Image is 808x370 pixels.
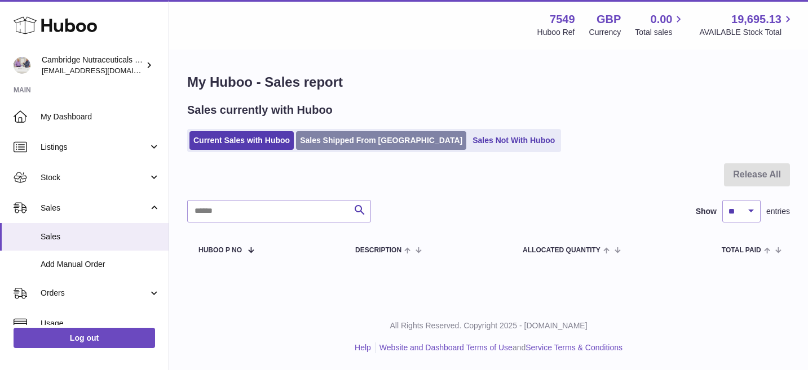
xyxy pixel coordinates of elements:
[178,320,799,331] p: All Rights Reserved. Copyright 2025 - [DOMAIN_NAME]
[376,342,622,353] li: and
[550,12,575,27] strong: 7549
[187,73,790,91] h1: My Huboo - Sales report
[379,343,513,352] a: Website and Dashboard Terms of Use
[731,12,781,27] span: 19,695.13
[526,343,622,352] a: Service Terms & Conditions
[651,12,673,27] span: 0.00
[41,203,148,213] span: Sales
[355,343,371,352] a: Help
[41,172,148,183] span: Stock
[635,12,685,38] a: 0.00 Total sales
[41,231,160,242] span: Sales
[41,288,148,298] span: Orders
[699,27,794,38] span: AVAILABLE Stock Total
[187,102,333,118] h2: Sales currently with Huboo
[42,55,143,76] div: Cambridge Nutraceuticals Ltd
[597,12,621,27] strong: GBP
[469,131,559,150] a: Sales Not With Huboo
[41,259,160,270] span: Add Manual Order
[41,112,160,122] span: My Dashboard
[523,247,601,254] span: ALLOCATED Quantity
[766,206,790,217] span: entries
[589,27,621,38] div: Currency
[355,247,401,254] span: Description
[699,12,794,38] a: 19,695.13 AVAILABLE Stock Total
[41,142,148,153] span: Listings
[41,318,160,329] span: Usage
[42,66,166,75] span: [EMAIL_ADDRESS][DOMAIN_NAME]
[537,27,575,38] div: Huboo Ref
[198,247,242,254] span: Huboo P no
[189,131,294,150] a: Current Sales with Huboo
[14,57,30,74] img: qvc@camnutra.com
[14,328,155,348] a: Log out
[696,206,717,217] label: Show
[296,131,466,150] a: Sales Shipped From [GEOGRAPHIC_DATA]
[635,27,685,38] span: Total sales
[722,247,761,254] span: Total paid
